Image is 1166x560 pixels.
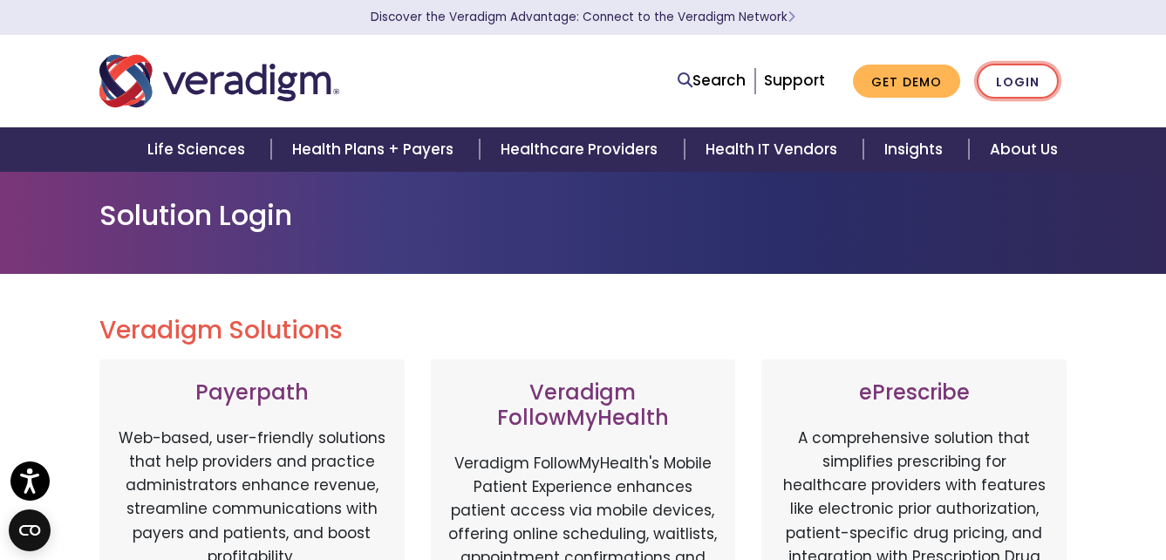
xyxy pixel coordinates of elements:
span: Learn More [788,9,795,25]
a: Search [678,69,746,92]
a: Life Sciences [126,127,271,172]
h2: Veradigm Solutions [99,316,1067,345]
a: Insights [863,127,969,172]
a: Support [764,70,825,91]
a: Get Demo [853,65,960,99]
img: Veradigm logo [99,52,339,110]
a: Healthcare Providers [480,127,684,172]
a: Health Plans + Payers [271,127,480,172]
button: Open CMP widget [9,509,51,551]
h3: Veradigm FollowMyHealth [448,380,719,431]
h3: Payerpath [117,380,387,406]
a: About Us [969,127,1079,172]
a: Health IT Vendors [685,127,863,172]
h3: ePrescribe [779,380,1049,406]
a: Login [977,64,1059,99]
h1: Solution Login [99,199,1067,232]
a: Discover the Veradigm Advantage: Connect to the Veradigm NetworkLearn More [371,9,795,25]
